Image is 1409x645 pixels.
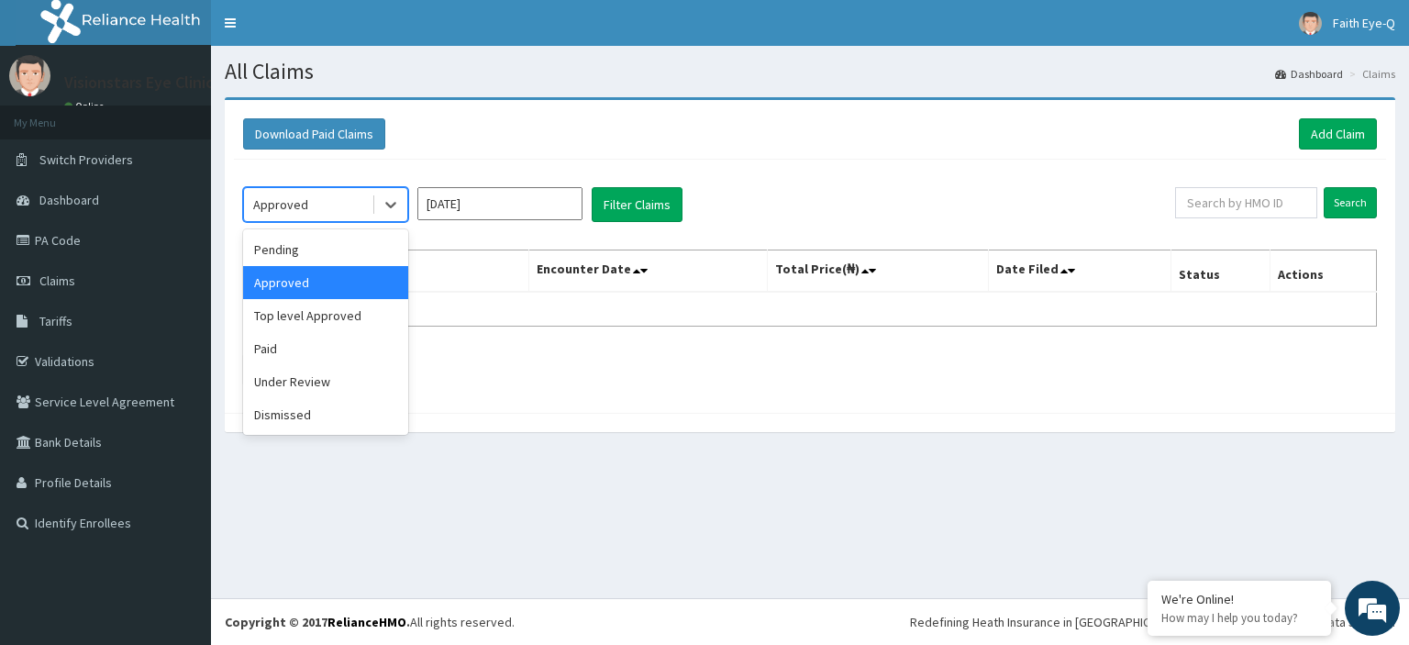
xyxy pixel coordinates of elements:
button: Filter Claims [592,187,682,222]
a: Add Claim [1299,118,1377,150]
footer: All rights reserved. [211,598,1409,645]
input: Search [1324,187,1377,218]
a: RelianceHMO [327,614,406,630]
div: Redefining Heath Insurance in [GEOGRAPHIC_DATA] using Telemedicine and Data Science! [910,613,1395,631]
th: Total Price(₦) [768,250,989,293]
textarea: Type your message and hit 'Enter' [9,441,349,506]
th: Status [1171,250,1270,293]
img: User Image [1299,12,1322,35]
li: Claims [1345,66,1395,82]
span: Claims [39,272,75,289]
div: Pending [243,233,408,266]
div: We're Online! [1161,591,1317,607]
button: Download Paid Claims [243,118,385,150]
span: Switch Providers [39,151,133,168]
input: Select Month and Year [417,187,582,220]
p: Visionstars Eye Clinic [64,74,214,91]
strong: Copyright © 2017 . [225,614,410,630]
div: Dismissed [243,398,408,431]
div: Approved [243,266,408,299]
th: Date Filed [989,250,1171,293]
a: Dashboard [1275,66,1343,82]
div: Top level Approved [243,299,408,332]
th: Actions [1270,250,1376,293]
div: Approved [253,195,308,214]
a: Online [64,100,108,113]
span: Tariffs [39,313,72,329]
img: d_794563401_company_1708531726252_794563401 [34,92,74,138]
p: How may I help you today? [1161,610,1317,626]
img: User Image [9,55,50,96]
div: Under Review [243,365,408,398]
div: Paid [243,332,408,365]
th: Encounter Date [529,250,768,293]
span: We're online! [106,201,253,386]
div: Chat with us now [95,103,308,127]
h1: All Claims [225,60,1395,83]
div: Minimize live chat window [301,9,345,53]
span: Dashboard [39,192,99,208]
span: Faith Eye-Q [1333,15,1395,31]
input: Search by HMO ID [1175,187,1317,218]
